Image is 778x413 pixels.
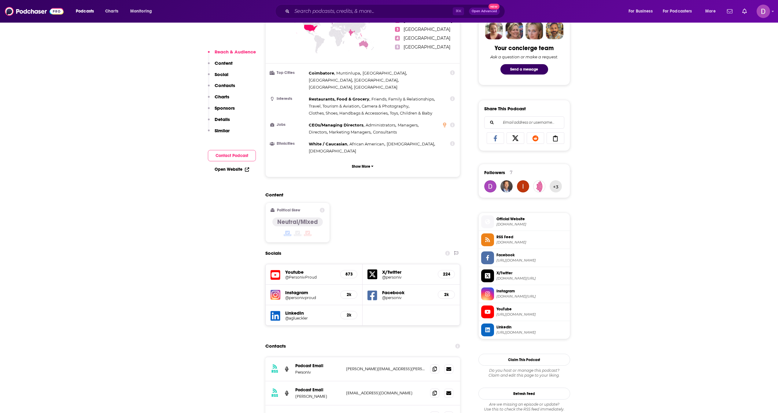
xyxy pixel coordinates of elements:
span: Managers [398,122,418,127]
h3: RSS [271,369,278,374]
div: Claim and edit this page to your liking. [478,368,570,378]
span: Logged in as donovan [757,5,770,18]
img: Podchaser - Follow, Share and Rate Podcasts [5,5,64,17]
a: Show notifications dropdown [740,6,749,16]
h5: 2k [443,292,450,297]
p: Show More [352,164,370,169]
button: Similar [208,128,230,139]
span: , [387,141,435,148]
a: @personivproud [285,295,336,300]
a: Share on Reddit [527,132,544,144]
button: open menu [624,6,660,16]
h5: Facebook [382,290,433,295]
h3: Interests [271,97,306,101]
span: Consultants [373,130,397,134]
a: isaacgomez.worldcrowns [517,180,529,192]
a: YouTube[URL][DOMAIN_NAME] [481,305,567,318]
h2: Contacts [265,340,286,352]
button: Content [208,60,233,71]
span: ⌘ K [453,7,464,15]
span: Linkedin [496,324,567,330]
span: Administrators [366,122,395,127]
h5: 873 [345,272,352,277]
h5: @aglueckler [285,316,336,320]
div: Search podcasts, credits, & more... [281,4,511,18]
a: Copy Link [547,132,564,144]
span: , [309,122,364,129]
span: [GEOGRAPHIC_DATA] [404,27,450,32]
img: CraigAlexanderRattray [500,180,513,192]
span: [DEMOGRAPHIC_DATA] [387,141,434,146]
a: Share on X/Twitter [507,132,524,144]
span: Coimbatore [309,71,334,75]
p: Similar [215,128,230,133]
h5: @PersonivProud [285,275,336,280]
a: Charts [101,6,122,16]
h5: 2k [345,312,352,318]
span: , [309,129,328,136]
h5: X/Twitter [382,269,433,275]
input: Email address or username... [489,117,559,128]
button: open menu [126,6,160,16]
h2: Socials [265,247,281,259]
p: Social [215,71,228,77]
h3: Jobs [271,123,306,127]
a: @personiv [382,295,433,300]
button: open menu [701,6,723,16]
span: , [371,96,435,103]
button: Show profile menu [757,5,770,18]
span: instagram.com/personivproud [496,294,567,299]
span: Followers [484,170,505,175]
a: RSS Feed[DOMAIN_NAME] [481,233,567,246]
span: , [363,70,407,77]
span: , [349,141,385,148]
button: Contact Podcast [208,150,256,161]
span: , [354,77,399,84]
span: For Business [629,7,653,16]
span: Restaurants, Food & Grocery [309,97,369,101]
span: twitter.com/personiv [496,276,567,281]
img: Jon Profile [546,22,563,39]
h5: Youtube [285,269,336,275]
span: Marketing Managers [329,130,371,134]
span: [GEOGRAPHIC_DATA] [354,78,398,82]
img: Jules Profile [525,22,543,39]
span: CEOs/Managing Directors [309,122,363,127]
img: Barbara Profile [505,22,523,39]
span: [GEOGRAPHIC_DATA] [363,71,406,75]
p: Reach & Audience [215,49,256,55]
span: Monitoring [130,7,152,16]
span: Toys, Children & Baby [390,111,432,115]
p: Podcast Email [295,387,341,393]
span: Charts [105,7,118,16]
button: Open AdvancedNew [469,8,500,15]
span: , [309,103,360,110]
img: User Profile [757,5,770,18]
span: , [309,110,389,117]
p: Sponsors [215,105,235,111]
a: Official Website[DOMAIN_NAME] [481,215,567,228]
a: Share on Facebook [487,132,504,144]
span: , [398,122,418,129]
span: , [329,129,371,136]
span: , [309,77,353,84]
p: Details [215,116,230,122]
span: [GEOGRAPHIC_DATA] [309,78,352,82]
span: , [309,141,348,148]
h2: Political Skew [277,208,300,212]
a: TeamFame [533,180,545,192]
span: YouTube [496,306,567,312]
button: Claim This Podcast [478,354,570,366]
h3: Top Cities [271,71,306,75]
div: Ask a question or make a request. [490,54,558,59]
span: [GEOGRAPHIC_DATA] [404,35,450,41]
a: Show notifications dropdown [725,6,735,16]
button: Charts [208,94,229,105]
span: For Podcasters [663,7,692,16]
span: [GEOGRAPHIC_DATA] [404,44,450,50]
span: White / Caucasian [309,141,347,146]
span: podcasts.fame.so [496,222,567,227]
p: Content [215,60,233,66]
p: Charts [215,94,229,100]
